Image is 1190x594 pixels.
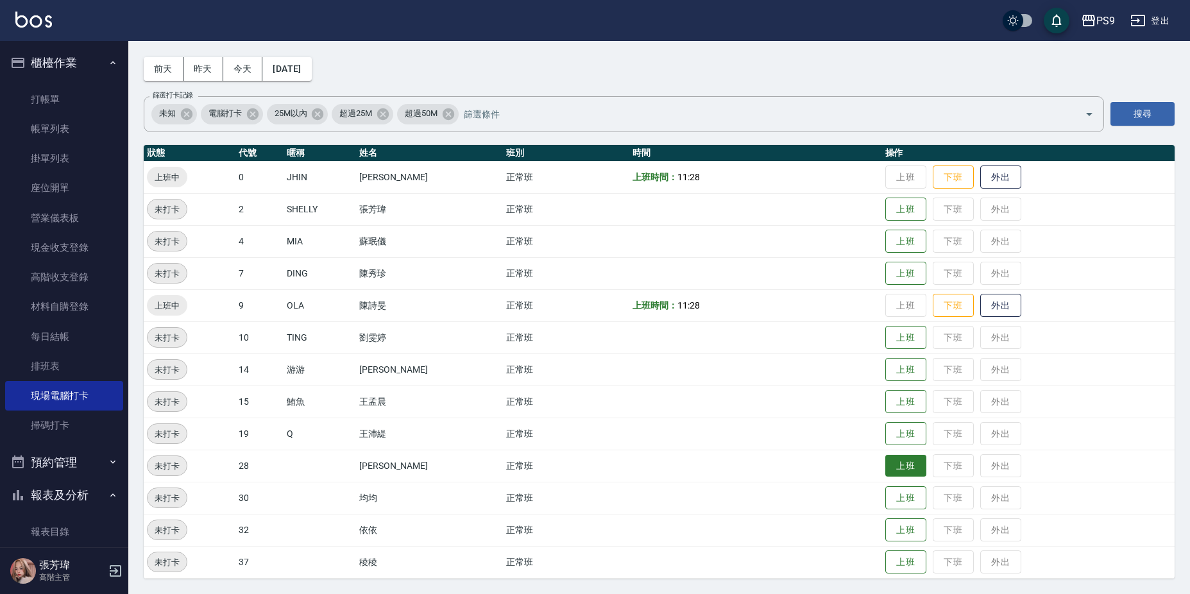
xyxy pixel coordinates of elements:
[148,267,187,280] span: 未打卡
[5,114,123,144] a: 帳單列表
[332,107,380,120] span: 超過25M
[262,57,311,81] button: [DATE]
[148,363,187,377] span: 未打卡
[10,558,36,584] img: Person
[677,300,700,310] span: 11:28
[1076,8,1120,34] button: PS9
[235,546,284,578] td: 37
[933,165,974,189] button: 下班
[629,145,881,162] th: 時間
[1044,8,1069,33] button: save
[235,193,284,225] td: 2
[5,479,123,512] button: 報表及分析
[503,386,629,418] td: 正常班
[147,299,187,312] span: 上班中
[356,145,503,162] th: 姓名
[201,107,250,120] span: 電腦打卡
[503,418,629,450] td: 正常班
[15,12,52,28] img: Logo
[183,57,223,81] button: 昨天
[5,292,123,321] a: 材料自購登錄
[235,257,284,289] td: 7
[356,482,503,514] td: 均均
[148,331,187,344] span: 未打卡
[1079,104,1100,124] button: Open
[267,104,328,124] div: 25M以內
[503,353,629,386] td: 正常班
[144,145,235,162] th: 狀態
[5,381,123,411] a: 現場電腦打卡
[885,326,926,350] button: 上班
[397,104,459,124] div: 超過50M
[235,418,284,450] td: 19
[148,459,187,473] span: 未打卡
[885,455,926,477] button: 上班
[148,556,187,569] span: 未打卡
[235,289,284,321] td: 9
[356,225,503,257] td: 蘇珉儀
[39,559,105,572] h5: 張芳瑋
[39,572,105,583] p: 高階主管
[356,418,503,450] td: 王沛緹
[5,173,123,203] a: 座位開單
[148,203,187,216] span: 未打卡
[885,390,926,414] button: 上班
[5,446,123,479] button: 預約管理
[1096,13,1115,29] div: PS9
[5,411,123,440] a: 掃碼打卡
[148,523,187,537] span: 未打卡
[284,145,357,162] th: 暱稱
[633,300,677,310] b: 上班時間：
[148,395,187,409] span: 未打卡
[235,161,284,193] td: 0
[933,294,974,318] button: 下班
[885,422,926,446] button: 上班
[235,450,284,482] td: 28
[151,107,183,120] span: 未知
[5,233,123,262] a: 現金收支登錄
[5,262,123,292] a: 高階收支登錄
[5,517,123,547] a: 報表目錄
[284,386,357,418] td: 鮪魚
[397,107,445,120] span: 超過50M
[633,172,677,182] b: 上班時間：
[284,321,357,353] td: TING
[461,103,1062,125] input: 篩選條件
[284,353,357,386] td: 游游
[284,161,357,193] td: JHIN
[980,165,1021,189] button: 外出
[885,358,926,382] button: 上班
[5,85,123,114] a: 打帳單
[148,427,187,441] span: 未打卡
[503,482,629,514] td: 正常班
[885,550,926,574] button: 上班
[235,321,284,353] td: 10
[980,294,1021,318] button: 外出
[235,482,284,514] td: 30
[356,257,503,289] td: 陳秀珍
[677,172,700,182] span: 11:28
[885,518,926,542] button: 上班
[5,46,123,80] button: 櫃檯作業
[235,386,284,418] td: 15
[148,491,187,505] span: 未打卡
[201,104,263,124] div: 電腦打卡
[284,418,357,450] td: Q
[503,321,629,353] td: 正常班
[885,198,926,221] button: 上班
[1125,9,1175,33] button: 登出
[5,322,123,352] a: 每日結帳
[503,546,629,578] td: 正常班
[356,450,503,482] td: [PERSON_NAME]
[5,144,123,173] a: 掛單列表
[332,104,393,124] div: 超過25M
[235,514,284,546] td: 32
[356,193,503,225] td: 張芳瑋
[5,352,123,381] a: 排班表
[1110,102,1175,126] button: 搜尋
[356,289,503,321] td: 陳詩旻
[147,171,187,184] span: 上班中
[356,546,503,578] td: 稜稜
[503,289,629,321] td: 正常班
[153,90,193,100] label: 篩選打卡記錄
